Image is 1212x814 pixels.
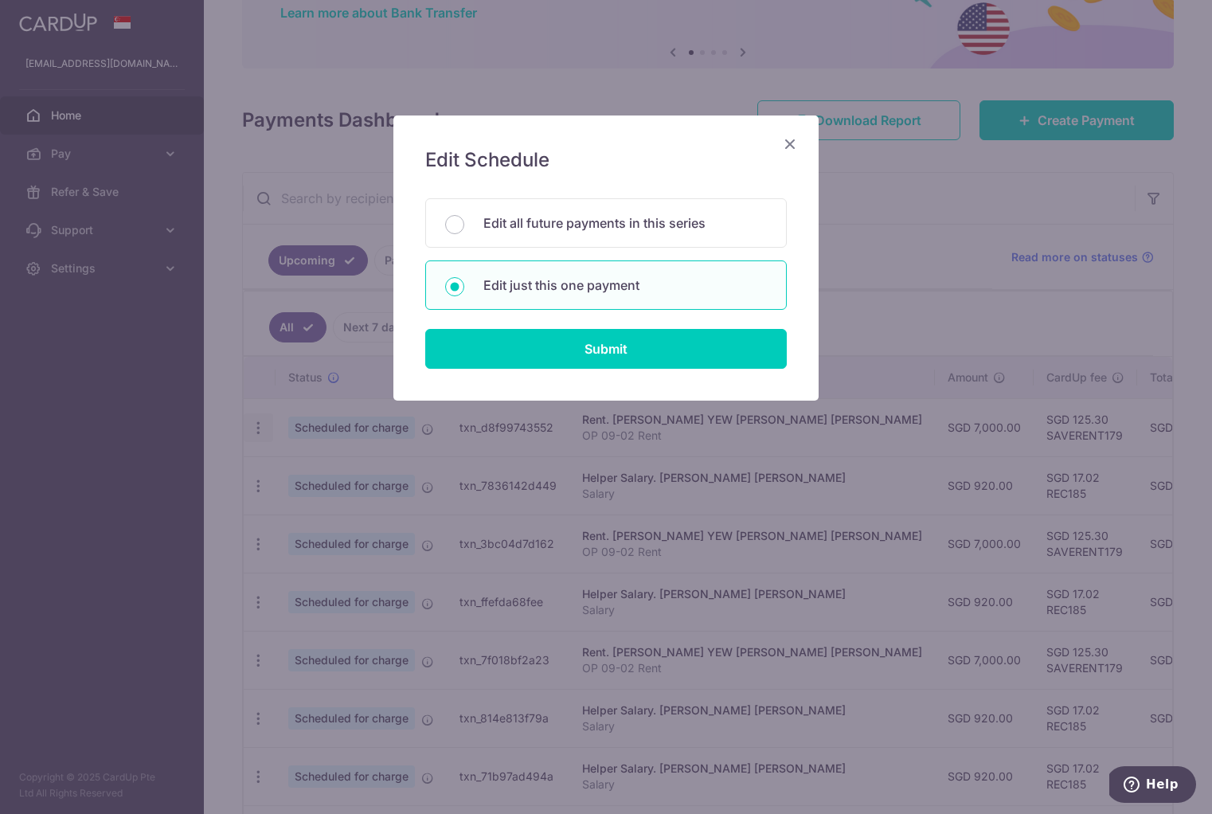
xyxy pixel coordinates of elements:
[780,135,800,154] button: Close
[483,213,767,233] p: Edit all future payments in this series
[425,329,787,369] input: Submit
[425,147,787,173] h5: Edit Schedule
[1109,766,1196,806] iframe: Opens a widget where you can find more information
[483,276,767,295] p: Edit just this one payment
